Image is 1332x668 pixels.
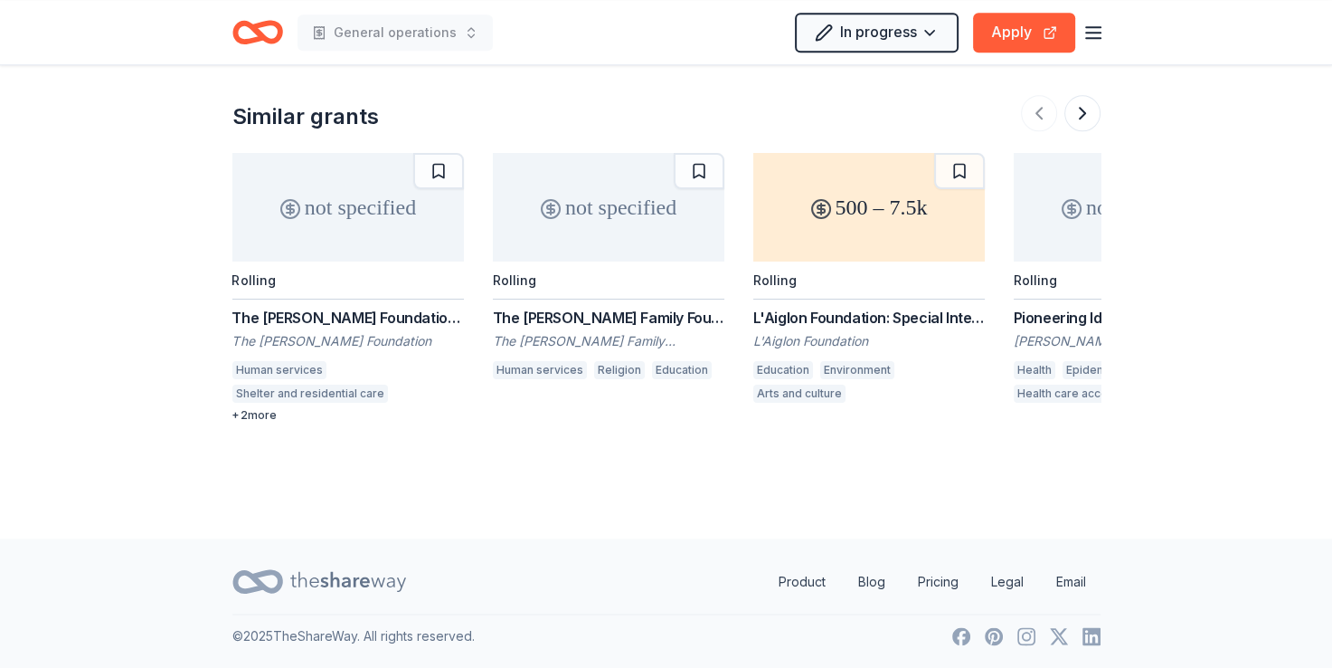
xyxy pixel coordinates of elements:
[232,361,326,379] div: Human services
[795,13,959,52] button: In progress
[232,153,464,262] div: not specified
[753,332,985,350] div: L'Aiglon Foundation
[493,153,724,262] div: not specified
[493,307,724,329] div: The [PERSON_NAME] Family Foundation Grant
[1014,361,1055,379] div: Health
[232,153,464,423] a: not specifiedRollingThe [PERSON_NAME] Foundation Partnership GrantThe [PERSON_NAME] FoundationHum...
[232,307,464,329] div: The [PERSON_NAME] Foundation Partnership Grant
[232,625,475,647] p: © 2025 TheShareWay. All rights reserved.
[334,22,457,43] span: General operations
[753,361,813,379] div: Education
[232,272,276,288] div: Rolling
[753,153,985,262] div: 500 – 7.5k
[753,385,845,403] div: Arts and culture
[820,361,894,379] div: Environment
[493,272,536,288] div: Rolling
[1014,272,1057,288] div: Rolling
[764,564,840,600] a: Product
[1042,564,1101,600] a: Email
[977,564,1038,600] a: Legal
[652,361,712,379] div: Education
[232,11,283,53] a: Home
[1014,153,1245,262] div: not specified
[1014,385,1124,403] div: Health care access
[298,14,493,51] button: General operations
[232,102,379,131] div: Similar grants
[232,408,464,423] div: + 2 more
[1014,153,1245,408] a: not specifiedRollingPioneering Ideas: Exploring the Future to Build a Culture of Health[PERSON_NA...
[1063,361,1144,379] div: Epidemiology
[844,564,900,600] a: Blog
[753,153,985,408] a: 500 – 7.5kRollingL'Aiglon Foundation: Special Interest GrantsL'Aiglon FoundationEducationEnvironm...
[493,361,587,379] div: Human services
[395,385,455,403] div: Education
[764,564,1101,600] nav: quick links
[232,385,388,403] div: Shelter and residential care
[594,361,645,379] div: Religion
[973,13,1075,52] button: Apply
[1014,332,1245,350] div: [PERSON_NAME] [PERSON_NAME] Foundation
[1014,307,1245,329] div: Pioneering Ideas: Exploring the Future to Build a Culture of Health
[493,332,724,350] div: The [PERSON_NAME] Family Foundation
[493,153,724,385] a: not specifiedRollingThe [PERSON_NAME] Family Foundation GrantThe [PERSON_NAME] Family FoundationH...
[753,272,797,288] div: Rolling
[232,332,464,350] div: The [PERSON_NAME] Foundation
[903,564,973,600] a: Pricing
[840,20,917,43] span: In progress
[753,307,985,329] div: L'Aiglon Foundation: Special Interest Grants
